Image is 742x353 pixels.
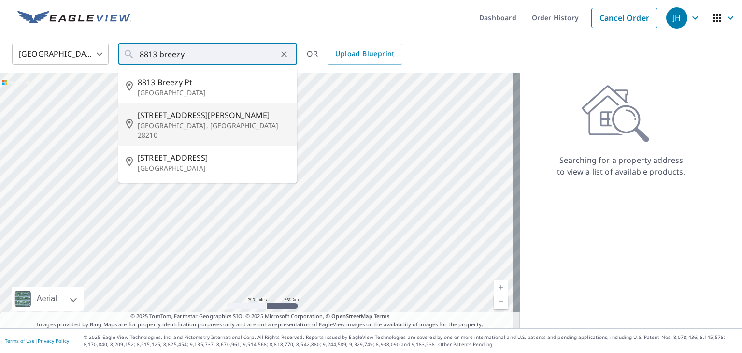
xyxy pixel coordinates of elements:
[5,338,35,344] a: Terms of Use
[556,154,686,177] p: Searching for a property address to view a list of available products.
[138,152,289,163] span: [STREET_ADDRESS]
[38,338,69,344] a: Privacy Policy
[277,47,291,61] button: Clear
[307,44,402,65] div: OR
[335,48,394,60] span: Upload Blueprint
[17,11,131,25] img: EV Logo
[84,334,737,348] p: © 2025 Eagle View Technologies, Inc. and Pictometry International Corp. All Rights Reserved. Repo...
[494,294,508,309] a: Current Level 5, Zoom Out
[666,7,687,29] div: JH
[138,88,289,98] p: [GEOGRAPHIC_DATA]
[5,338,69,344] p: |
[12,41,109,68] div: [GEOGRAPHIC_DATA]
[140,41,277,68] input: Search by address or latitude-longitude
[494,280,508,294] a: Current Level 5, Zoom In
[328,44,402,65] a: Upload Blueprint
[138,76,289,88] span: 8813 Breezy Pt
[12,287,84,311] div: Aerial
[138,121,289,140] p: [GEOGRAPHIC_DATA], [GEOGRAPHIC_DATA] 28210
[374,312,390,320] a: Terms
[34,287,60,311] div: Aerial
[591,8,657,28] a: Cancel Order
[138,109,289,121] span: [STREET_ADDRESS][PERSON_NAME]
[130,312,390,321] span: © 2025 TomTom, Earthstar Geographics SIO, © 2025 Microsoft Corporation, ©
[331,312,372,320] a: OpenStreetMap
[138,163,289,173] p: [GEOGRAPHIC_DATA]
